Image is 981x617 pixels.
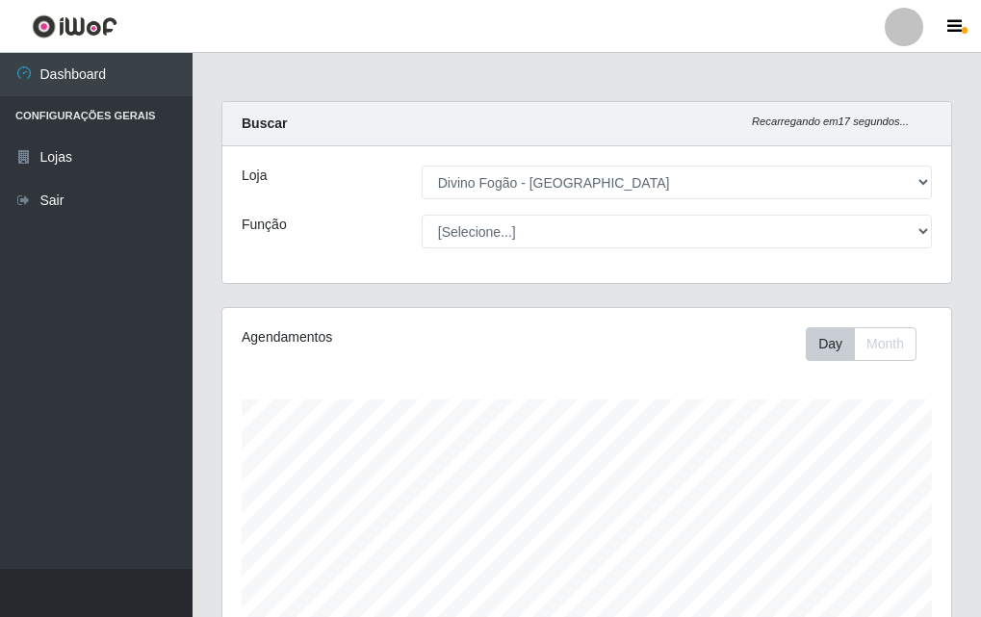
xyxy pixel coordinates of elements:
button: Day [806,327,855,361]
label: Função [242,215,287,235]
div: Agendamentos [242,327,512,347]
div: First group [806,327,916,361]
strong: Buscar [242,116,287,131]
img: CoreUI Logo [32,14,117,39]
button: Month [854,327,916,361]
label: Loja [242,166,267,186]
i: Recarregando em 17 segundos... [752,116,909,127]
div: Toolbar with button groups [806,327,932,361]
